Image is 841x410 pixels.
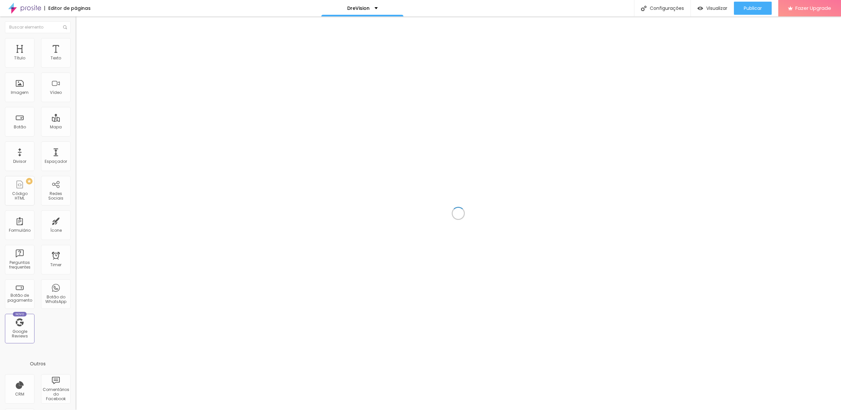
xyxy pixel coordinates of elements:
div: Ícone [50,228,62,233]
img: view-1.svg [697,6,703,11]
img: Icone [63,25,67,29]
div: Botão [14,125,26,129]
div: Timer [50,263,61,267]
span: Visualizar [706,6,727,11]
div: Comentários do Facebook [43,387,69,401]
div: Botão de pagamento [7,293,33,303]
button: Publicar [734,2,772,15]
div: Código HTML [7,191,33,201]
div: Vídeo [50,90,62,95]
button: Visualizar [691,2,734,15]
div: Botão do WhatsApp [43,295,69,304]
div: Google Reviews [7,329,33,339]
div: Editor de páginas [44,6,91,11]
div: Texto [51,56,61,60]
p: DreVision [347,6,370,11]
span: Publicar [744,6,762,11]
div: Perguntas frequentes [7,260,33,270]
div: Mapa [50,125,62,129]
div: Formulário [9,228,31,233]
div: Divisor [13,159,26,164]
span: Fazer Upgrade [795,5,831,11]
div: CRM [15,392,24,397]
div: Redes Sociais [43,191,69,201]
div: Imagem [11,90,29,95]
input: Buscar elemento [5,21,71,33]
img: Icone [641,6,647,11]
div: Título [14,56,25,60]
div: Novo [13,312,27,316]
div: Espaçador [45,159,67,164]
